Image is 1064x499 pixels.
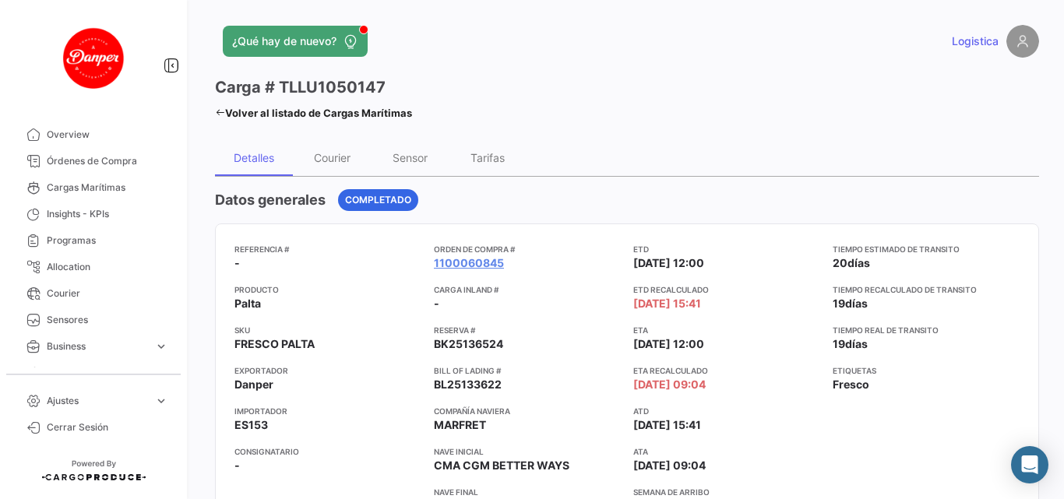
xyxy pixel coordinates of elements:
span: - [234,458,240,473]
app-card-info-title: ETD [633,243,820,255]
span: [DATE] 09:04 [633,377,706,392]
a: Volver al listado de Cargas Marítimas [215,102,412,124]
app-card-info-title: Semana de Arribo [633,486,820,498]
a: Allocation [12,254,174,280]
span: ES153 [234,417,268,433]
app-card-info-title: ETA Recalculado [633,364,820,377]
span: Estadísticas [47,366,148,380]
a: Sensores [12,307,174,333]
app-card-info-title: SKU [234,324,421,336]
span: expand_more [154,339,168,353]
span: Logistica [952,33,999,49]
span: Insights - KPIs [47,207,168,221]
div: Courier [314,151,351,164]
app-card-info-title: Exportador [234,364,421,377]
span: expand_more [154,366,168,380]
span: [DATE] 12:00 [633,336,704,352]
h3: Carga # TLLU1050147 [215,76,386,98]
app-card-info-title: Nave final [434,486,621,498]
span: [DATE] 15:41 [633,417,701,433]
span: Cargas Marítimas [47,181,168,195]
app-card-info-title: Carga inland # [434,283,621,296]
a: Insights - KPIs [12,201,174,227]
span: Business [47,339,148,353]
span: Fresco [833,377,869,392]
app-card-info-title: Tiempo real de transito [833,324,1020,336]
span: [DATE] 15:41 [633,296,701,311]
span: Courier [47,286,168,300]
span: [DATE] 09:04 [633,458,706,473]
button: ¿Qué hay de nuevo? [223,26,368,57]
div: Abrir Intercom Messenger [1011,446,1048,483]
span: Completado [345,193,411,207]
span: BK25136524 [434,336,503,352]
span: BL25133622 [434,377,502,392]
span: días [847,256,870,269]
span: CMA CGM BETTER WAYS [434,458,569,473]
span: Programas [47,234,168,248]
app-card-info-title: Reserva # [434,324,621,336]
span: MARFRET [434,417,486,433]
div: Tarifas [470,151,505,164]
span: ¿Qué hay de nuevo? [232,33,336,49]
a: Programas [12,227,174,254]
span: días [845,337,868,350]
app-card-info-title: Nave inicial [434,445,621,458]
span: [DATE] 12:00 [633,255,704,271]
span: - [434,296,439,311]
span: expand_more [154,394,168,408]
app-card-info-title: ATA [633,445,820,458]
a: 1100060845 [434,255,504,271]
span: Danper [234,377,273,392]
span: - [234,255,240,271]
span: Ajustes [47,394,148,408]
span: 19 [833,297,845,310]
span: FRESCO PALTA [234,336,315,352]
app-card-info-title: ETD Recalculado [633,283,820,296]
span: Cerrar Sesión [47,420,168,434]
app-card-info-title: Bill of Lading # [434,364,621,377]
app-card-info-title: Compañía naviera [434,405,621,417]
div: Sensor [393,151,428,164]
span: Palta [234,296,261,311]
span: 20 [833,256,847,269]
span: 19 [833,337,845,350]
app-card-info-title: Tiempo recalculado de transito [833,283,1020,296]
app-card-info-title: ETA [633,324,820,336]
span: Overview [47,128,168,142]
a: Cargas Marítimas [12,174,174,201]
div: Detalles [234,151,274,164]
app-card-info-title: ATD [633,405,820,417]
h4: Datos generales [215,189,326,211]
a: Courier [12,280,174,307]
app-card-info-title: Referencia # [234,243,421,255]
app-card-info-title: Consignatario [234,445,421,458]
app-card-info-title: Producto [234,283,421,296]
app-card-info-title: Orden de Compra # [434,243,621,255]
app-card-info-title: Etiquetas [833,364,1020,377]
a: Órdenes de Compra [12,148,174,174]
img: placeholder-user.png [1006,25,1039,58]
a: Overview [12,121,174,148]
span: Órdenes de Compra [47,154,168,168]
span: Allocation [47,260,168,274]
img: danper-logo.png [55,19,132,97]
app-card-info-title: Importador [234,405,421,417]
app-card-info-title: Tiempo estimado de transito [833,243,1020,255]
span: Sensores [47,313,168,327]
span: días [845,297,868,310]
